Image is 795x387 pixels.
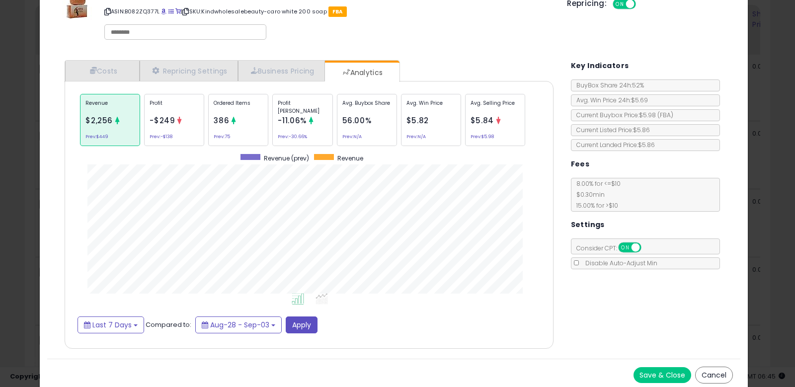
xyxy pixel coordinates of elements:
h5: Key Indicators [571,60,629,72]
span: 15.00 % for > $10 [571,201,618,210]
span: $5.98 [639,111,673,119]
span: Last 7 Days [92,320,132,330]
span: Current Listed Price: $5.86 [571,126,650,134]
h5: Settings [571,219,605,231]
p: ASIN: B082ZQ377L | SKU: Kindwholesalebeauty-caro white 200 soap [104,3,552,19]
small: Prev: $5.98 [471,135,494,138]
h5: Fees [571,158,590,170]
p: Avg. Selling Price [471,99,520,114]
span: Current Landed Price: $5.86 [571,141,655,149]
span: Compared to: [146,319,191,329]
p: Profit [150,99,199,114]
small: Prev: N/A [406,135,426,138]
span: ( FBA ) [657,111,673,119]
a: Repricing Settings [140,61,238,81]
small: Prev: 75 [214,135,230,138]
span: ON [619,243,632,252]
p: Avg. Win Price [406,99,456,114]
span: BuyBox Share 24h: 52% [571,81,644,89]
a: Costs [65,61,140,81]
a: Analytics [325,63,398,82]
span: -$249 [150,115,175,126]
button: Apply [286,316,318,333]
span: Revenue [337,154,363,162]
span: 8.00 % for <= $10 [571,179,621,210]
span: $2,256 [85,115,113,126]
span: FBA [328,6,347,17]
a: All offer listings [168,7,174,15]
a: Your listing only [175,7,181,15]
span: OFF [639,243,655,252]
span: Revenue (prev) [264,154,309,162]
span: $0.30 min [571,190,605,199]
a: Business Pricing [238,61,325,81]
span: Avg. Win Price 24h: $5.69 [571,96,648,104]
span: $5.84 [471,115,494,126]
small: Prev: -30.66% [278,135,307,138]
small: Prev: -$138 [150,135,172,138]
span: $5.82 [406,115,429,126]
p: Revenue [85,99,135,114]
span: Current Buybox Price: [571,111,673,119]
span: Aug-28 - Sep-03 [210,320,269,330]
span: Consider CPT: [571,244,654,252]
button: Cancel [695,367,733,384]
p: Profit [PERSON_NAME] [278,99,327,114]
span: 386 [214,115,229,126]
button: Save & Close [634,367,691,383]
p: Avg. Buybox Share [342,99,392,114]
span: 56.00% [342,115,372,126]
p: Ordered Items [214,99,263,114]
a: BuyBox page [161,7,166,15]
span: -11.06% [278,115,306,126]
small: Prev: N/A [342,135,362,138]
small: Prev: $449 [85,135,108,138]
span: Disable Auto-Adjust Min [580,259,657,267]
